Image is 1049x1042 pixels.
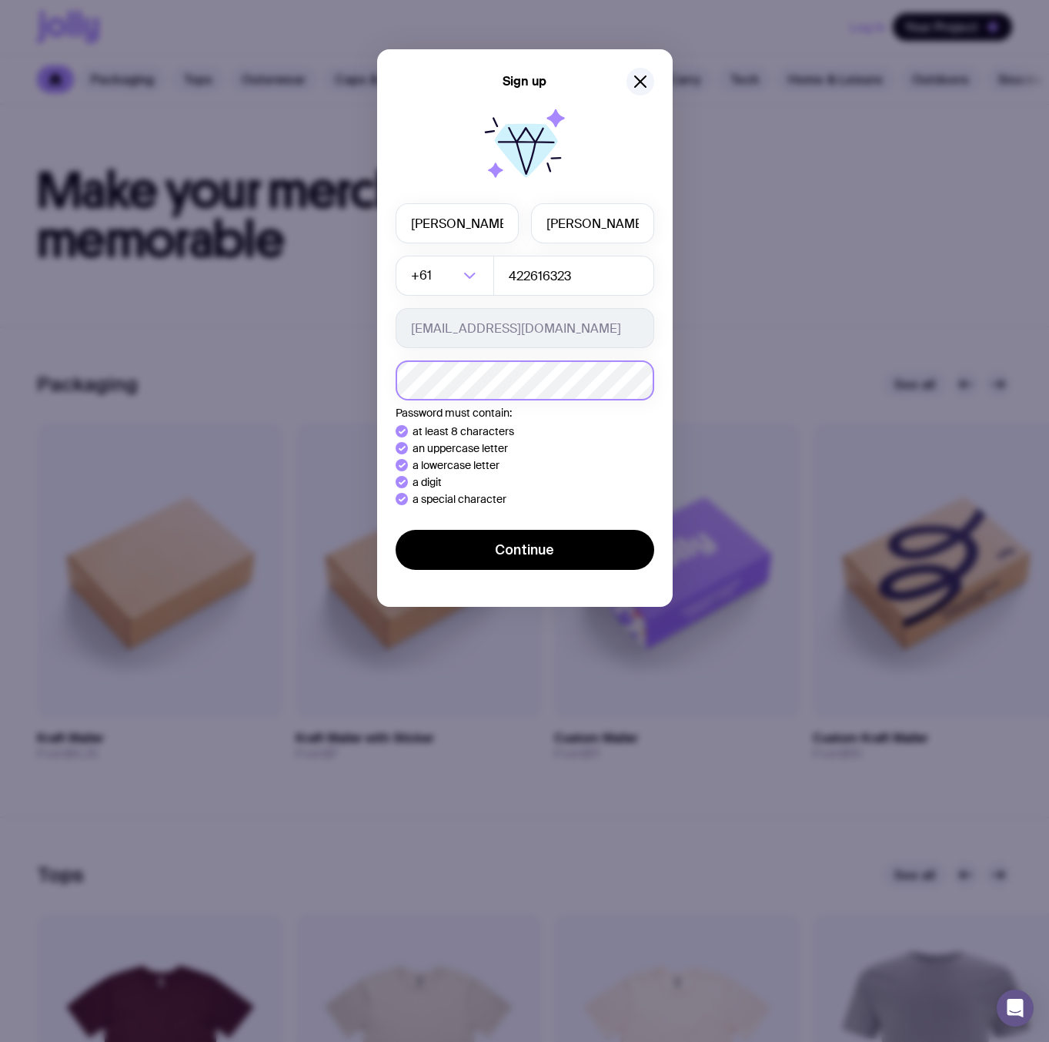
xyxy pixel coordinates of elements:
[413,442,508,454] p: an uppercase letter
[396,530,654,570] button: Continue
[503,74,546,89] h5: Sign up
[495,541,554,559] span: Continue
[413,476,442,488] p: a digit
[413,459,499,471] p: a lowercase letter
[396,256,494,296] div: Search for option
[493,256,654,296] input: 0400123456
[396,203,519,243] input: First name
[396,308,654,348] input: you@email.com
[411,256,435,296] span: +61
[997,990,1034,1027] div: Open Intercom Messenger
[413,493,506,505] p: a special character
[396,407,654,419] p: Password must contain:
[435,256,459,296] input: Search for option
[531,203,654,243] input: Last name
[413,425,514,437] p: at least 8 characters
